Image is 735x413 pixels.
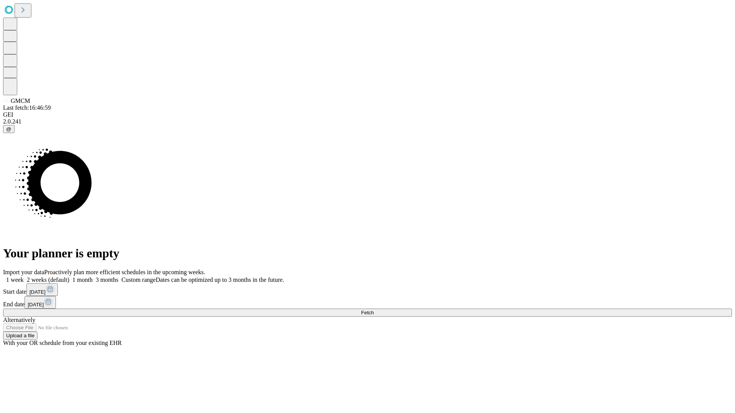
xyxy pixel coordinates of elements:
[3,111,732,118] div: GEI
[96,276,118,283] span: 3 months
[6,126,11,132] span: @
[3,104,51,111] span: Last fetch: 16:46:59
[3,332,38,340] button: Upload a file
[28,302,44,307] span: [DATE]
[3,118,732,125] div: 2.0.241
[121,276,155,283] span: Custom range
[156,276,284,283] span: Dates can be optimized up to 3 months in the future.
[26,283,58,296] button: [DATE]
[3,246,732,260] h1: Your planner is empty
[3,283,732,296] div: Start date
[24,296,56,309] button: [DATE]
[27,276,69,283] span: 2 weeks (default)
[6,276,24,283] span: 1 week
[3,269,44,275] span: Import your data
[361,310,374,315] span: Fetch
[3,340,122,346] span: With your OR schedule from your existing EHR
[3,317,35,323] span: Alternatively
[3,296,732,309] div: End date
[72,276,93,283] span: 1 month
[3,309,732,317] button: Fetch
[11,98,30,104] span: GMCM
[44,269,205,275] span: Proactively plan more efficient schedules in the upcoming weeks.
[3,125,15,133] button: @
[29,289,46,295] span: [DATE]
